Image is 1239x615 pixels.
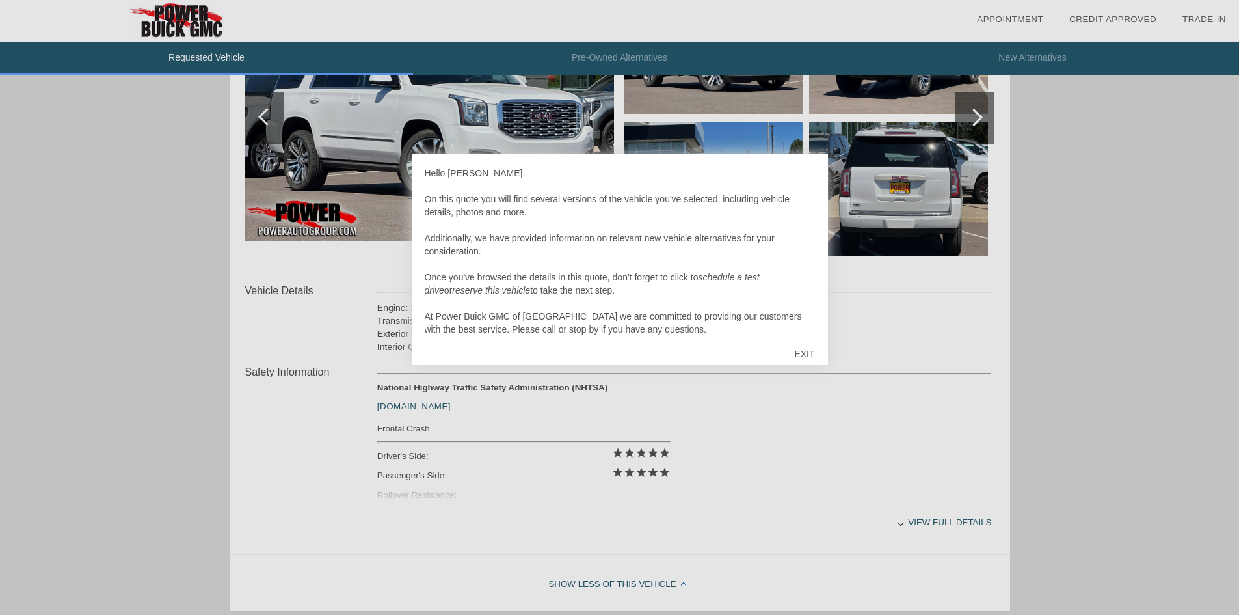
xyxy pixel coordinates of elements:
div: EXIT [781,335,827,374]
div: Hello [PERSON_NAME], On this quote you will find several versions of the vehicle you've selected,... [425,167,815,336]
i: schedule a test drive [425,272,760,295]
i: reserve this vehicle [452,285,530,295]
a: Credit Approved [1069,14,1156,24]
a: Trade-In [1182,14,1226,24]
a: Appointment [977,14,1043,24]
